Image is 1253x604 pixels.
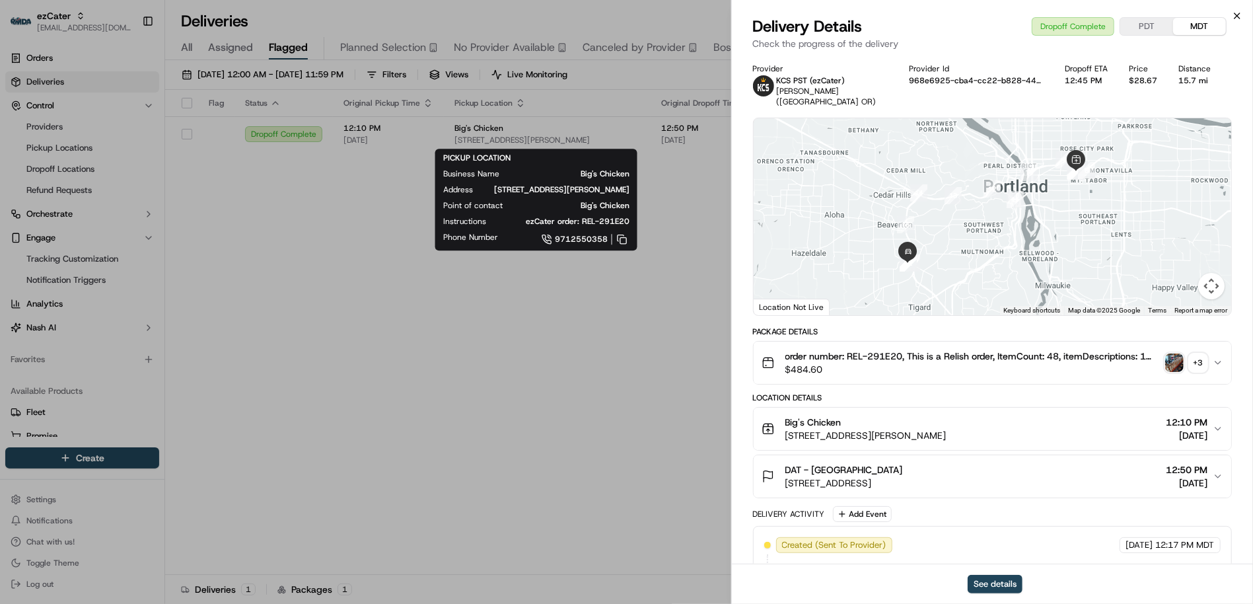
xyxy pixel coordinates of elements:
span: [PERSON_NAME] [41,241,107,252]
span: Address [443,184,473,195]
span: [DATE] [117,206,144,216]
a: 📗Knowledge Base [8,291,106,315]
div: 10 [1020,164,1038,181]
img: photo_proof_of_pickup image [1165,354,1184,372]
a: 9712550358 [519,232,629,246]
div: Location Details [753,393,1232,403]
div: Provider [753,63,888,74]
span: $484.60 [785,363,1160,376]
span: Big's Chicken [785,416,841,429]
button: order number: REL-291E20, This is a Relish order, ItemCount: 48, itemDescriptions: 1 Grilled Chic... [754,342,1231,384]
button: photo_proof_of_pickup image+3 [1165,354,1207,372]
button: Start new chat [225,131,240,147]
button: Map camera controls [1198,273,1225,299]
div: 11 [1007,191,1024,208]
div: 8 [1078,162,1095,179]
button: Big's Chicken[STREET_ADDRESS][PERSON_NAME]12:10 PM[DATE] [754,408,1231,450]
span: [STREET_ADDRESS][PERSON_NAME] [785,429,947,442]
div: Delivery Activity [753,509,825,519]
span: API Documentation [125,296,212,309]
button: MDT [1173,18,1226,35]
div: 22 [900,254,917,272]
div: 13 [945,187,962,204]
span: Big's Chicken [524,200,629,211]
div: 💻 [112,297,122,308]
a: Open this area in Google Maps (opens a new window) [757,298,801,315]
span: [PERSON_NAME] [41,206,107,216]
span: PICKUP LOCATION [443,153,511,163]
span: Big's Chicken [520,169,629,179]
span: [STREET_ADDRESS][PERSON_NAME] [494,184,629,195]
span: • [110,241,114,252]
img: Jes Laurent [13,193,34,217]
button: See details [968,575,1022,593]
span: Knowledge Base [26,296,101,309]
div: Location Not Live [754,299,830,315]
span: [DATE] [117,241,144,252]
div: + 3 [1189,354,1207,372]
div: 14 [910,184,927,202]
div: $28.67 [1129,75,1157,86]
span: Instructions [443,216,486,227]
img: 8571987876998_91fb9ceb93ad5c398215_72.jpg [28,127,52,151]
p: KCS PST (ezCater) [777,75,888,86]
img: Jes Laurent [13,229,34,253]
div: Provider Id [909,63,1044,74]
span: [DATE] [1166,429,1207,442]
input: Got a question? Start typing here... [34,86,238,100]
p: Welcome 👋 [13,54,240,75]
div: Start new chat [59,127,217,140]
img: Google [757,298,801,315]
span: [PERSON_NAME] ([GEOGRAPHIC_DATA] OR) [777,86,877,107]
div: 15 [897,216,914,233]
span: order number: REL-291E20, This is a Relish order, ItemCount: 48, itemDescriptions: 1 Grilled Chic... [785,350,1160,363]
img: Nash [13,14,40,40]
button: See all [205,170,240,186]
p: Check the progress of the delivery [753,37,1232,50]
div: Package Details [753,326,1232,337]
a: 💻API Documentation [106,291,217,315]
span: [DATE] [1126,539,1153,551]
button: PDT [1120,18,1173,35]
div: Price [1129,63,1157,74]
div: 15.7 mi [1178,75,1211,86]
div: 9 [1056,151,1073,169]
div: Dropoff ETA [1065,63,1108,74]
span: Map data ©2025 Google [1068,307,1140,314]
span: Created (Sent To Provider) [782,539,886,551]
span: 12:50 PM [1166,463,1207,476]
a: Terms (opens in new tab) [1148,307,1166,314]
span: 9712550358 [555,234,608,245]
span: 12:10 PM [1166,416,1207,429]
span: Business Name [443,169,499,179]
div: 📗 [13,297,24,308]
div: Distance [1178,63,1211,74]
span: Pylon [131,328,160,338]
span: Point of contact [443,200,503,211]
button: DAT - [GEOGRAPHIC_DATA][STREET_ADDRESS]12:50 PM[DATE] [754,455,1231,498]
img: 1736555255976-a54dd68f-1ca7-489b-9aae-adbdc363a1c4 [13,127,37,151]
span: DAT - [GEOGRAPHIC_DATA] [785,463,903,476]
div: 12:45 PM [1065,75,1108,86]
img: kcs-delivery.png [753,75,774,96]
button: 968e6925-cba4-cc22-b828-44afed48be98 [909,75,1044,86]
div: Past conversations [13,172,89,183]
button: Add Event [833,506,892,522]
span: • [110,206,114,216]
a: Powered byPylon [93,328,160,338]
button: Keyboard shortcuts [1003,306,1060,315]
a: Report a map error [1174,307,1227,314]
div: 12 [984,180,1001,198]
span: ezCater order: REL-291E20 [507,216,629,227]
span: Delivery Details [753,16,863,37]
span: Phone Number [443,232,498,243]
span: [STREET_ADDRESS] [785,476,903,490]
span: 12:17 PM MDT [1155,539,1214,551]
div: We're available if you need us! [59,140,182,151]
span: [DATE] [1166,476,1207,490]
